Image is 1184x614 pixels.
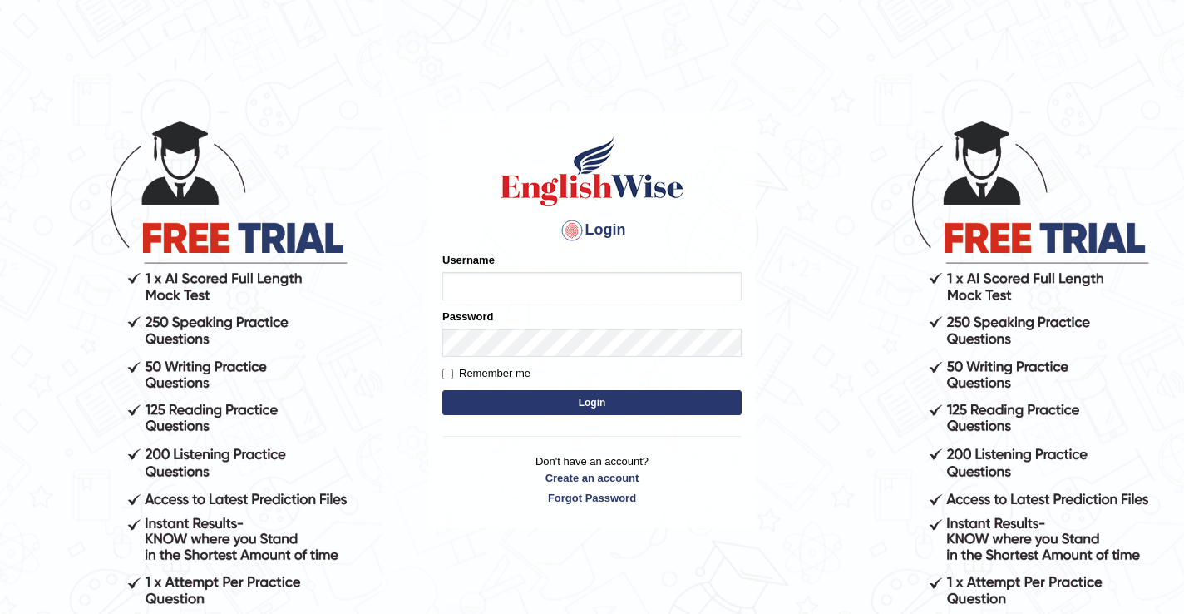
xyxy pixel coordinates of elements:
input: Remember me [442,369,453,379]
h4: Login [442,217,742,244]
a: Create an account [442,470,742,486]
a: Forgot Password [442,490,742,506]
button: Login [442,390,742,415]
label: Password [442,309,493,324]
p: Don't have an account? [442,453,742,505]
label: Remember me [442,365,530,382]
img: Logo of English Wise sign in for intelligent practice with AI [497,134,687,209]
label: Username [442,252,495,268]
